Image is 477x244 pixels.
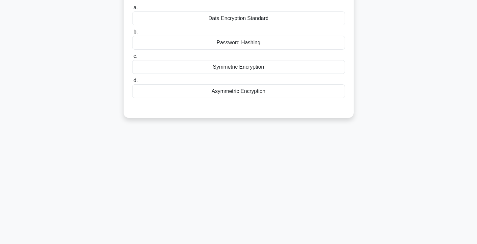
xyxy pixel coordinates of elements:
[132,36,345,50] div: Password Hashing
[133,78,138,83] span: d.
[133,29,138,34] span: b.
[132,84,345,98] div: Asymmetric Encryption
[132,60,345,74] div: Symmetric Encryption
[133,5,138,10] span: a.
[133,53,137,59] span: c.
[132,11,345,25] div: Data Encryption Standard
